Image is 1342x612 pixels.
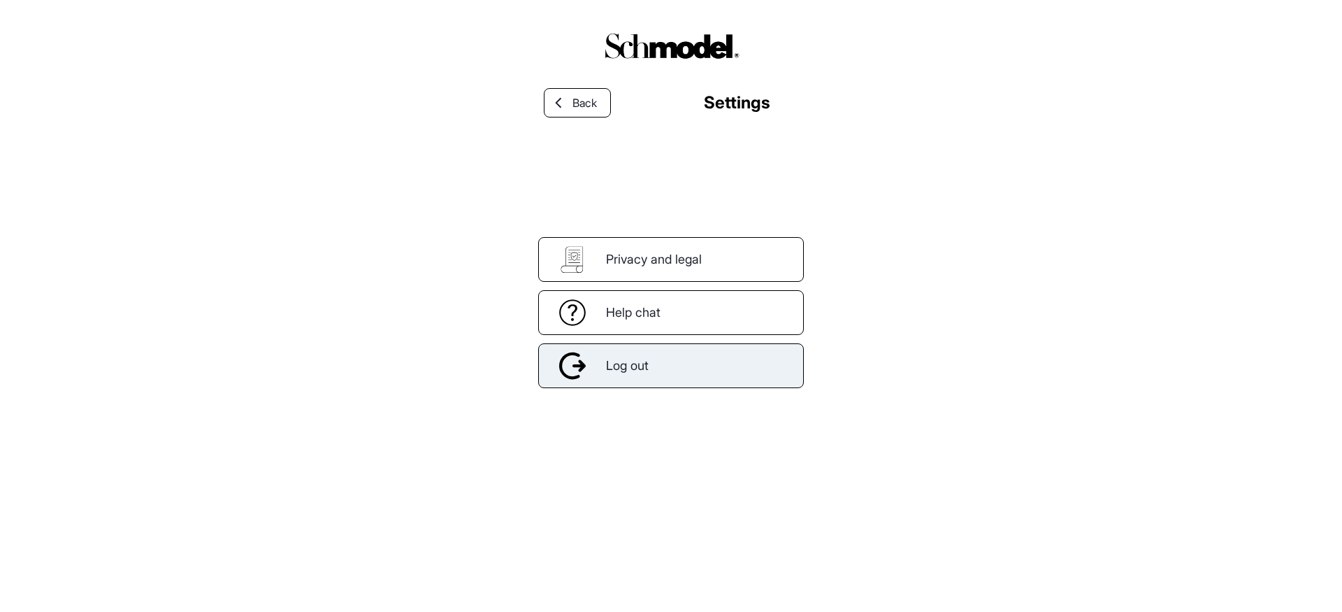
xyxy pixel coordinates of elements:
img: Logout [559,352,586,380]
span: Privacy and legal [606,250,702,269]
span: Log out [606,356,649,375]
img: PrivacyLegal [558,245,586,273]
span: Help chat [606,303,661,322]
a: Back [544,88,611,118]
span: Back [572,94,597,111]
img: chat [558,299,586,327]
img: logo [598,28,744,64]
div: Settings [704,90,770,115]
